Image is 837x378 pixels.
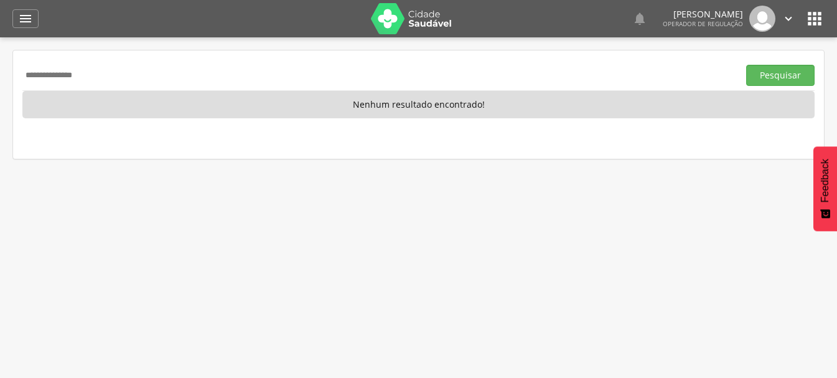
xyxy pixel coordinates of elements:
[782,6,795,32] a: 
[782,12,795,26] i: 
[18,11,33,26] i: 
[632,6,647,32] a: 
[805,9,825,29] i: 
[632,11,647,26] i: 
[813,146,837,231] button: Feedback - Mostrar pesquisa
[746,65,815,86] button: Pesquisar
[663,10,743,19] p: [PERSON_NAME]
[22,91,815,118] p: Nenhum resultado encontrado!
[12,9,39,28] a: 
[820,159,831,202] span: Feedback
[663,19,743,28] span: Operador de regulação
